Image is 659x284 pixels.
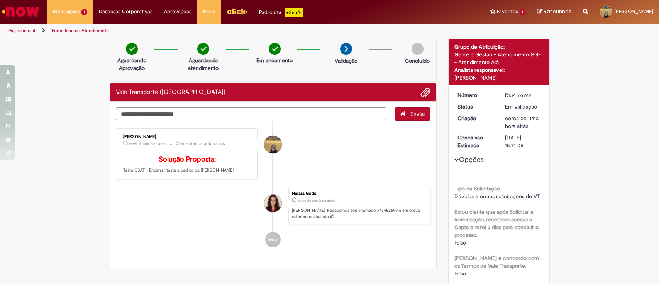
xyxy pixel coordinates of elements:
[259,8,303,17] div: Padroniza
[99,8,152,15] span: Despesas Corporativas
[129,141,166,146] span: cerca de uma hora atrás
[52,27,109,34] a: Formulário de Atendimento
[256,56,293,64] p: Em andamento
[454,43,544,51] div: Grupo de Atribuição:
[8,27,35,34] a: Página inicial
[197,43,209,55] img: check-circle-green.png
[1,4,41,19] img: ServiceNow
[113,56,151,72] p: Aguardando Aprovação
[116,187,431,224] li: Naiara Godoi
[298,198,335,203] span: cerca de uma hora atrás
[53,8,80,15] span: Requisições
[452,103,499,111] dt: Status
[452,134,499,149] dt: Conclusão Estimada
[452,114,499,122] dt: Criação
[505,114,541,130] div: 27/08/2025 14:14:01
[164,8,191,15] span: Aprovações
[614,8,653,15] span: [PERSON_NAME]
[335,57,357,65] p: Validação
[6,24,434,38] ul: Trilhas de página
[454,239,466,246] span: Falso
[454,193,540,200] span: Dúvidas e outras solicitações de VT
[227,5,247,17] img: click_logo_yellow_360x200.png
[410,111,425,117] span: Enviar
[420,87,430,97] button: Adicionar anexos
[497,8,518,15] span: Favoritos
[505,115,539,129] span: cerca de uma hora atrás
[285,8,303,17] p: +GenAi
[505,134,541,149] div: [DATE] 15:14:05
[81,9,87,15] span: 1
[454,208,539,238] b: Estou ciente que após Solicitar a Roteirização, receberei acesso a Capta e terei 2 dias para conc...
[544,8,571,15] span: Rascunhos
[176,140,225,147] small: Comentários adicionais
[405,57,430,65] p: Concluído
[454,185,500,192] b: Tipo da Solicitação
[116,107,387,121] textarea: Digite sua mensagem aqui...
[340,43,352,55] img: arrow-next.png
[159,155,216,164] b: Solução Proposta:
[116,121,431,255] ul: Histórico de tíquete
[454,270,466,277] span: Falso
[395,107,430,121] button: Enviar
[505,115,539,129] time: 27/08/2025 14:14:01
[452,91,499,99] dt: Número
[203,8,215,15] span: More
[123,156,252,173] p: Teste CSAT - Encerrar teste a pedido da [PERSON_NAME].
[129,141,166,146] time: 27/08/2025 14:16:13
[185,56,222,72] p: Aguardando atendimento
[454,66,544,74] div: Analista responsável:
[520,9,525,15] span: 1
[454,255,539,269] b: [PERSON_NAME] e concordo com os Termos de Vale Transporte.
[505,103,541,111] div: Em Validação
[269,43,281,55] img: check-circle-green.png
[264,194,282,212] div: Naiara Godoi
[537,8,571,15] a: Rascunhos
[123,134,252,139] div: [PERSON_NAME]
[126,43,138,55] img: check-circle-green.png
[412,43,424,55] img: img-circle-grey.png
[454,74,544,82] div: [PERSON_NAME]
[116,89,225,96] h2: Vale Transporte (VT) Histórico de tíquete
[505,91,541,99] div: R13452699
[454,51,544,66] div: Gente e Gestão - Atendimento GGE - Atendimento Alô
[298,198,335,203] time: 27/08/2025 14:14:01
[292,191,426,196] div: Naiara Godoi
[264,136,282,153] div: Amanda De Campos Gomes Do Nascimento
[292,207,426,219] p: [PERSON_NAME]! Recebemos seu chamado R13452699 e em breve estaremos atuando.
